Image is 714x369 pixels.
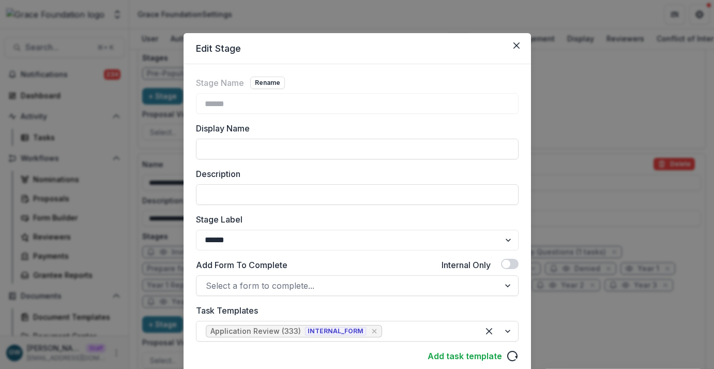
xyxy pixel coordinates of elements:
[442,259,491,271] label: Internal Only
[305,327,366,335] span: INTERNAL_FORM
[481,323,497,340] div: Clear selected options
[508,37,525,54] button: Close
[196,168,512,180] label: Description
[250,77,285,89] button: Rename
[196,122,512,135] label: Display Name
[369,326,379,336] div: Remove [object Object]
[196,304,512,317] label: Task Templates
[196,259,287,271] label: Add Form To Complete
[196,213,512,226] label: Stage Label
[210,327,301,336] div: Application Review (333)
[184,33,531,64] header: Edit Stage
[428,350,502,362] a: Add task template
[506,350,519,362] svg: reload
[196,77,244,89] label: Stage Name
